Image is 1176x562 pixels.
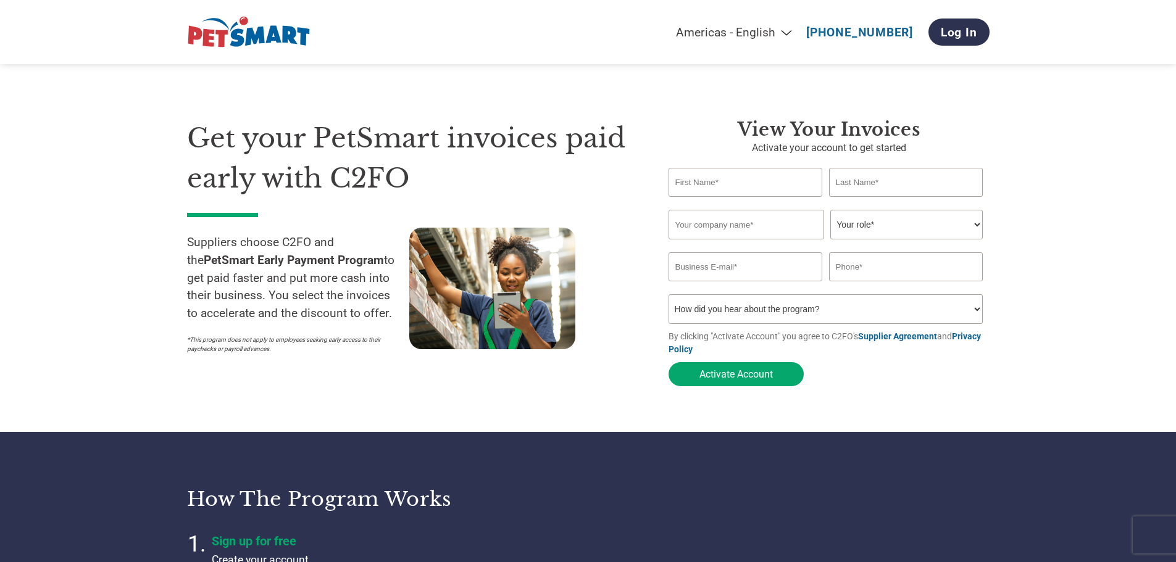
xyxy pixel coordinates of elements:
[928,19,990,46] a: Log In
[204,253,384,267] strong: PetSmart Early Payment Program
[829,283,983,289] div: Inavlid Phone Number
[669,362,804,386] button: Activate Account
[829,168,983,197] input: Last Name*
[187,118,632,198] h1: Get your PetSmart invoices paid early with C2FO
[187,234,409,323] p: Suppliers choose C2FO and the to get paid faster and put more cash into their business. You selec...
[187,335,397,353] p: *This program does not apply to employees seeking early access to their paychecks or payroll adva...
[669,168,823,197] input: First Name*
[829,252,983,281] input: Phone*
[669,331,981,354] a: Privacy Policy
[409,228,575,349] img: supply chain worker
[669,241,983,247] div: Invalid company name or company name is too long
[187,487,573,511] h3: How the program works
[669,210,824,239] input: Your company name*
[829,198,983,205] div: Invalid last name or last name is too long
[669,252,823,281] input: Invalid Email format
[669,198,823,205] div: Invalid first name or first name is too long
[858,331,937,341] a: Supplier Agreement
[669,141,990,155] p: Activate your account to get started
[187,15,311,49] img: PetSmart
[669,283,823,289] div: Inavlid Email Address
[212,534,520,548] h4: Sign up for free
[669,330,990,356] p: By clicking "Activate Account" you agree to C2FO's and
[669,118,990,141] h3: View Your Invoices
[830,210,983,239] select: Title/Role
[806,25,913,39] a: [PHONE_NUMBER]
